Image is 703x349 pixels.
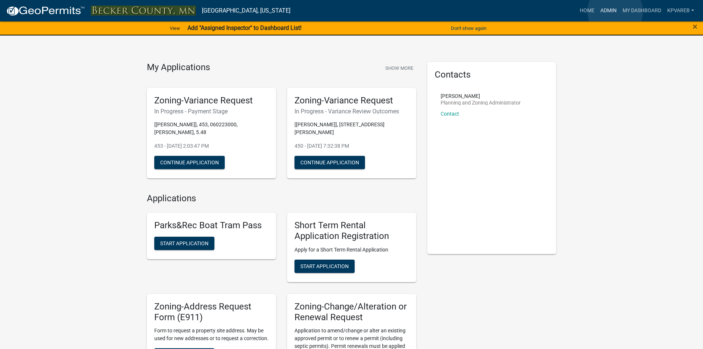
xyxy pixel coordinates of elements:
h5: Zoning-Variance Request [154,95,269,106]
p: 453 - [DATE] 2:03:47 PM [154,142,269,150]
p: Apply for a Short Term Rental Application [294,246,409,254]
img: Becker County, Minnesota [91,6,196,16]
button: Start Application [294,260,355,273]
span: Start Application [300,263,349,269]
button: Close [693,22,697,31]
p: Form to request a property site address. May be used for new addresses or to request a correction. [154,327,269,342]
h5: Zoning-Change/Alteration or Renewal Request [294,301,409,323]
button: Don't show again [448,22,489,34]
button: Start Application [154,237,214,250]
h5: Zoning-Variance Request [294,95,409,106]
a: [GEOGRAPHIC_DATA], [US_STATE] [202,4,290,17]
h4: Applications [147,193,416,204]
p: [PERSON_NAME] [441,93,521,99]
a: My Dashboard [620,4,664,18]
a: Admin [597,4,620,18]
a: Contact [441,111,459,117]
h6: In Progress - Payment Stage [154,108,269,115]
h5: Contacts [435,69,549,80]
a: View [167,22,183,34]
a: kpvareb [664,4,697,18]
button: Show More [382,62,416,74]
strong: Add "Assigned Inspector" to Dashboard List! [187,24,301,31]
span: Start Application [160,240,209,246]
h5: Zoning-Address Request Form (E911) [154,301,269,323]
p: Planning and Zoning Administrator [441,100,521,105]
h5: Parks&Rec Boat Tram Pass [154,220,269,231]
h4: My Applications [147,62,210,73]
p: [[PERSON_NAME]], 453, 060223000, [PERSON_NAME], 5.48 [154,121,269,136]
p: [[PERSON_NAME]], [STREET_ADDRESS][PERSON_NAME] [294,121,409,136]
button: Continue Application [154,156,225,169]
span: × [693,21,697,32]
p: 450 - [DATE] 7:32:38 PM [294,142,409,150]
h6: In Progress - Variance Review Outcomes [294,108,409,115]
a: Home [577,4,597,18]
h5: Short Term Rental Application Registration [294,220,409,242]
button: Continue Application [294,156,365,169]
